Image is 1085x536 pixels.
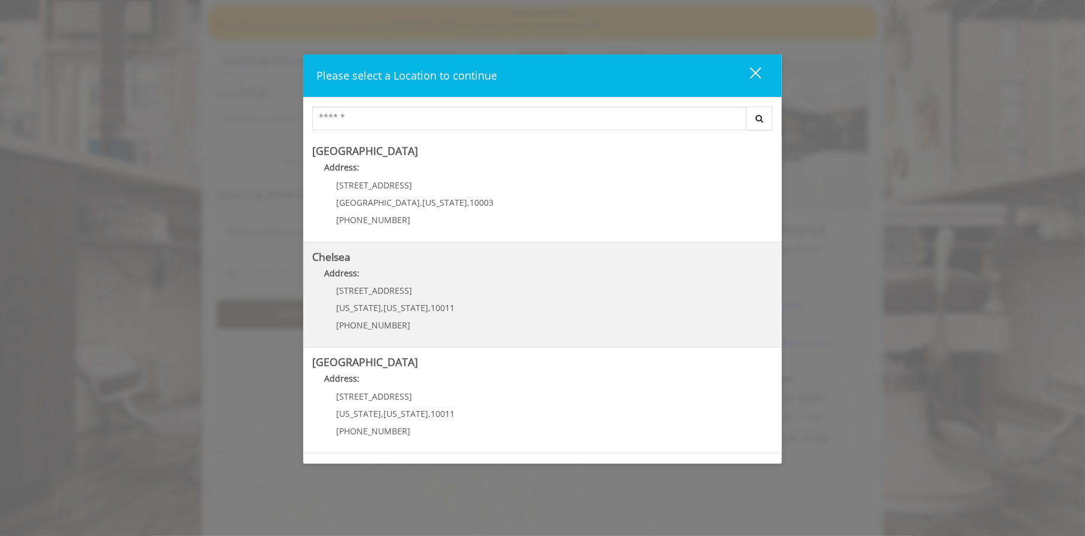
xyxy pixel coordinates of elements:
button: close dialog [728,63,769,88]
span: , [420,197,422,208]
span: 10011 [431,302,455,313]
span: [US_STATE] [383,408,428,419]
b: [GEOGRAPHIC_DATA] [312,355,418,369]
span: Please select a Location to continue [316,68,497,83]
span: , [467,197,470,208]
span: [STREET_ADDRESS] [336,179,412,191]
span: [US_STATE] [336,302,381,313]
div: Center Select [312,106,773,136]
span: , [381,302,383,313]
span: , [428,302,431,313]
span: [GEOGRAPHIC_DATA] [336,197,420,208]
b: Address: [324,267,359,279]
span: , [428,408,431,419]
div: close dialog [736,66,760,84]
span: 10003 [470,197,493,208]
span: [PHONE_NUMBER] [336,319,410,331]
span: [US_STATE] [422,197,467,208]
i: Search button [752,114,766,123]
b: Chelsea [312,249,351,264]
span: 10011 [431,408,455,419]
span: [STREET_ADDRESS] [336,285,412,296]
span: [US_STATE] [383,302,428,313]
b: Address: [324,373,359,384]
b: [GEOGRAPHIC_DATA] [312,144,418,158]
span: [US_STATE] [336,408,381,419]
b: Address: [324,162,359,173]
span: [STREET_ADDRESS] [336,391,412,402]
span: [PHONE_NUMBER] [336,425,410,437]
span: [PHONE_NUMBER] [336,214,410,226]
span: , [381,408,383,419]
input: Search Center [312,106,746,130]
